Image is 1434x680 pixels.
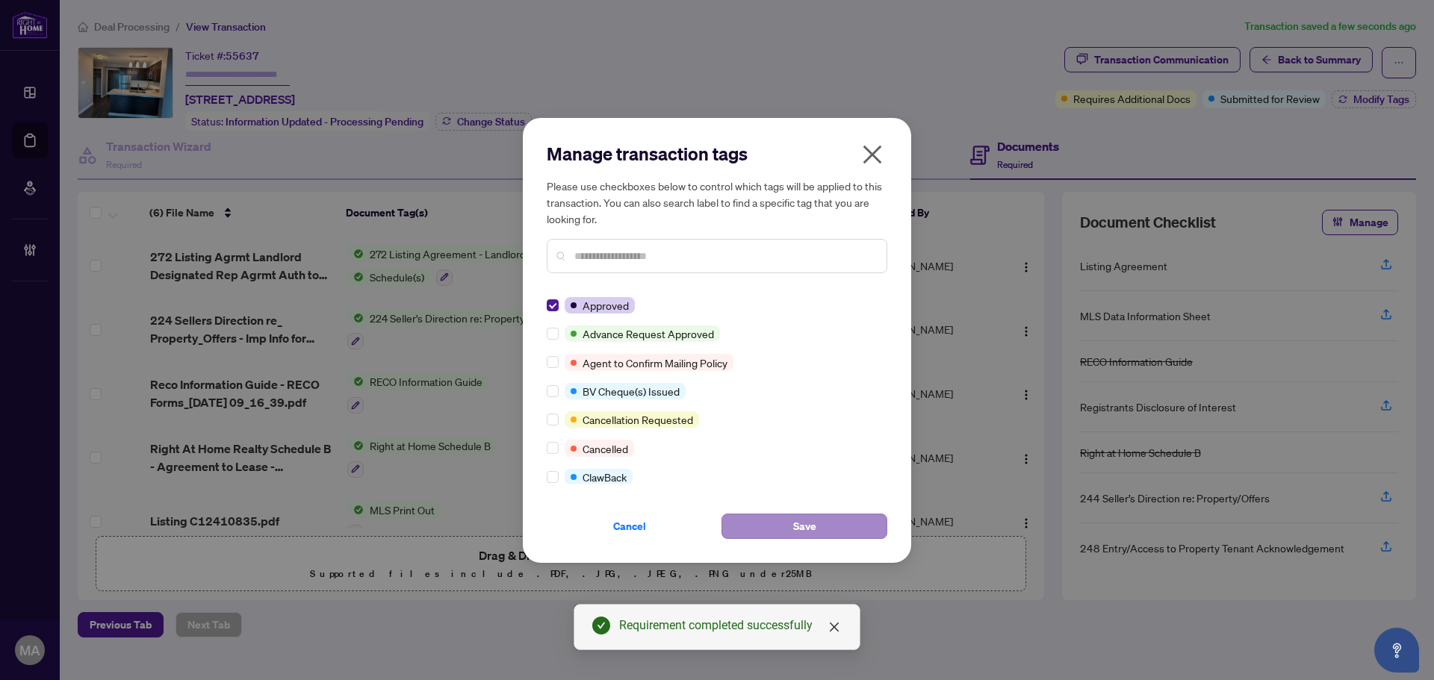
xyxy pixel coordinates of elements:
[860,143,884,166] span: close
[583,325,714,342] span: Advance Request Approved
[826,619,842,635] a: Close
[583,440,628,457] span: Cancelled
[547,514,713,539] button: Cancel
[583,383,680,399] span: BV Cheque(s) Issued
[1374,628,1419,673] button: Open asap
[619,617,842,634] div: Requirement completed successfully
[828,621,840,633] span: close
[793,514,816,538] span: Save
[547,178,887,227] h5: Please use checkboxes below to control which tags will be applied to this transaction. You can al...
[583,411,693,428] span: Cancellation Requested
[721,514,887,539] button: Save
[583,297,629,314] span: Approved
[613,514,646,538] span: Cancel
[583,355,727,371] span: Agent to Confirm Mailing Policy
[583,469,627,485] span: ClawBack
[592,617,610,634] span: check-circle
[547,142,887,166] h2: Manage transaction tags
